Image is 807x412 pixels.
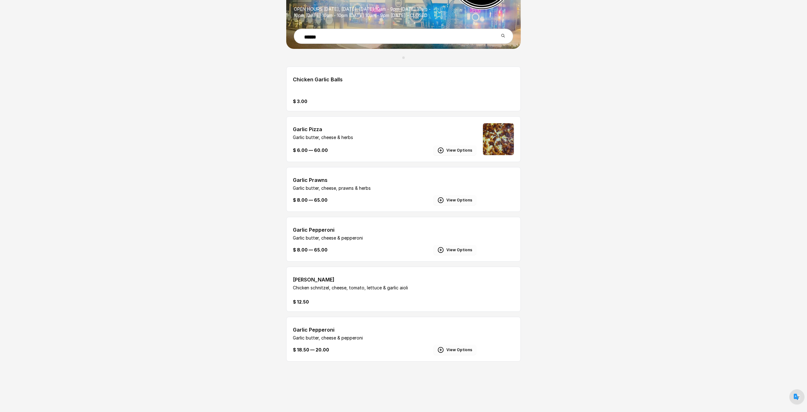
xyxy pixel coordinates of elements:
[433,195,476,205] button: View Options
[293,185,476,191] p: Garlic butter, cheese, prawns & herbs
[293,247,328,253] p: $ 8.00 — 65.00
[483,123,514,155] img: Square Image
[433,245,476,255] button: View Options
[293,147,328,154] p: $ 6.00 — 60.00
[294,6,435,19] p: OPEN HOURS [DATE], [DATE], [DATE] 10am - 9pm [DATE] 10am - 10pm [DATE] 10am - 10pm [DATE] 10am - ...
[433,145,476,155] button: View Options
[293,347,329,353] p: $ 18.50 — 20.00
[433,345,476,355] button: View Options
[293,235,476,241] p: Garlic butter, cheese & pepperoni
[293,273,476,285] label: [PERSON_NAME]
[293,223,476,235] label: Garlic Pepperoni
[293,335,476,341] p: Garlic butter, cheese & pepperoni
[293,98,307,105] p: $ 3.00
[293,197,328,203] p: $ 8.00 — 65.00
[293,123,476,134] label: Garlic Pizza
[293,134,476,141] p: Garlic butter, cheese & herbs
[293,299,309,305] p: $ 12.50
[293,73,476,84] label: Chicken Garlic Balls
[794,394,800,400] img: default.png
[293,174,476,185] label: Garlic Prawns
[293,323,476,335] label: Garlic Pepperoni
[293,285,476,291] p: Chicken schnitzel, cheese, tomato, lettuce & garlic aioli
